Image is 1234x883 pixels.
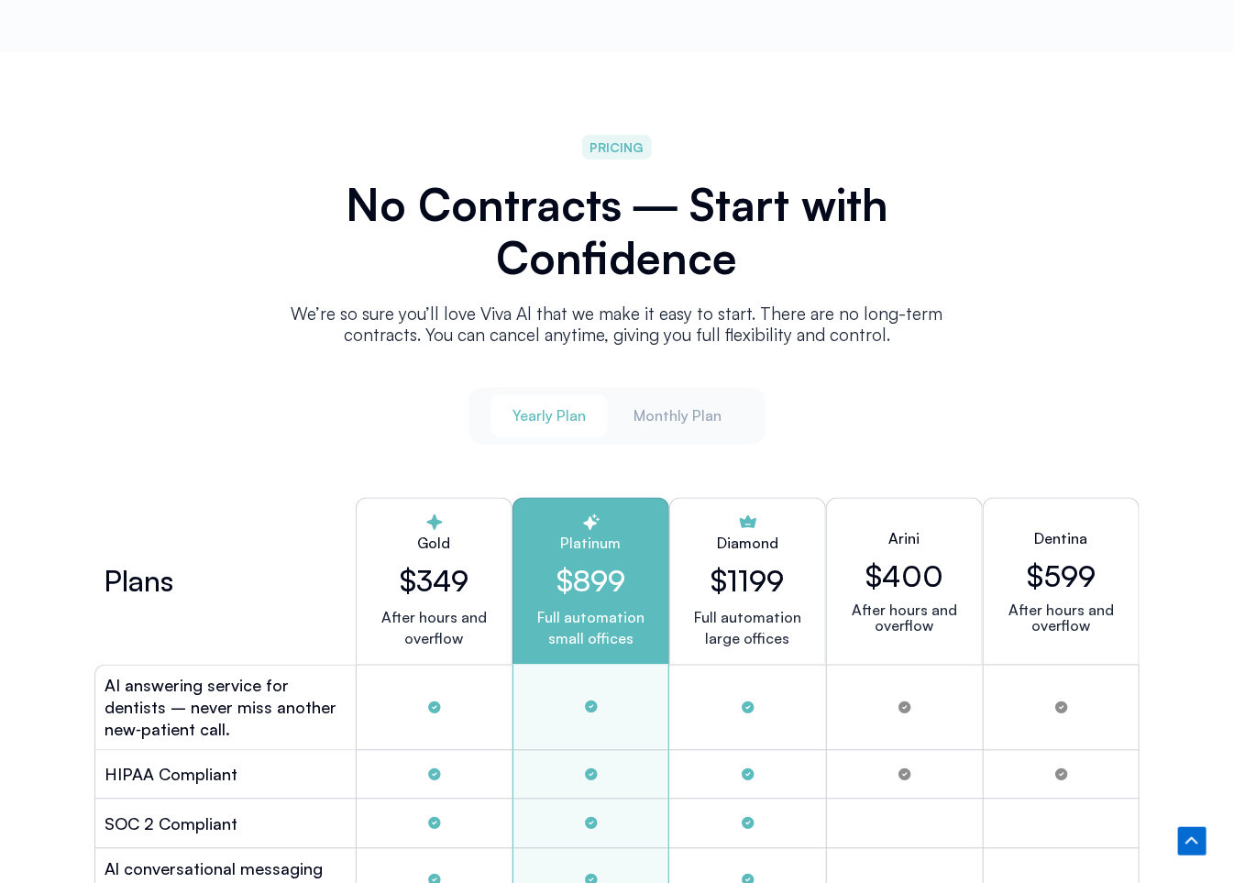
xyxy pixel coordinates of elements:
[269,303,965,347] p: We’re so sure you’ll love Viva Al that we make it easy to start. There are no long-term contracts...
[105,764,237,786] h2: HIPAA Compliant
[865,559,943,594] h2: $400
[105,813,237,835] h2: SOC 2 Compliant
[634,406,722,426] span: Monthly Plan
[512,406,586,426] span: Yearly Plan
[694,608,801,650] p: Full automation large offices
[1035,528,1088,550] h2: Dentina
[528,564,654,599] h2: $899
[105,675,347,741] h2: AI answering service for dentists – never miss another new‑patient call.
[889,528,920,550] h2: Arini
[528,533,654,555] h2: Platinum
[528,608,654,650] p: Full automation small offices
[590,137,645,158] span: PRICING
[269,178,965,284] h2: No Contracts ― Start with Confidence
[371,608,497,650] p: After hours and overflow
[371,564,497,599] h2: $349
[711,564,785,599] h2: $1199
[998,603,1124,635] p: After hours and overflow
[842,603,967,635] p: After hours and overflow
[371,533,497,555] h2: Gold
[717,533,778,555] h2: Diamond
[1027,559,1096,594] h2: $599
[104,570,173,592] h2: Plans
